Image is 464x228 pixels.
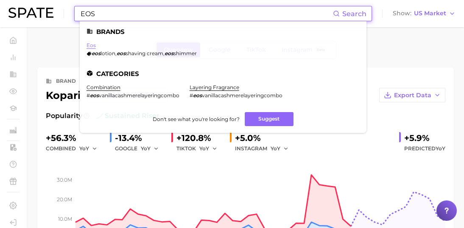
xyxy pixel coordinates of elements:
[391,8,458,19] button: ShowUS Market
[87,28,360,35] li: Brands
[87,50,197,56] div: , ,
[271,144,289,154] button: YoY
[193,92,202,99] em: eos
[190,92,193,99] span: #
[393,11,411,16] span: Show
[190,84,239,90] a: layering fragrance
[173,50,197,56] span: shimmer
[117,50,126,56] em: eos
[115,131,165,145] div: -13.4%
[199,145,209,152] span: YoY
[141,145,151,152] span: YoY
[436,145,445,152] span: YoY
[79,144,98,154] button: YoY
[153,116,240,122] span: Don't see what you're looking for?
[245,112,293,126] button: Suggest
[165,50,173,56] em: eos
[271,145,280,152] span: YoY
[202,92,282,99] span: vanillacashmerelayeringcombo
[235,144,294,154] div: INSTAGRAM
[87,92,90,99] span: #
[87,84,120,90] a: combination
[379,88,445,102] button: Export Data
[79,145,89,152] span: YoY
[99,92,179,99] span: vanillacashmerelayeringcombo
[394,92,431,99] span: Export Data
[87,42,96,48] a: eos
[80,6,333,21] input: Search here for a brand, industry, or ingredient
[46,88,168,102] div: kopari
[8,8,53,18] img: SPATE
[404,131,445,145] div: +5.9%
[414,11,446,16] span: US Market
[90,92,99,99] em: eos
[176,144,223,154] div: TIKTOK
[56,76,76,86] div: brand
[87,70,360,77] li: Categories
[46,144,103,154] div: combined
[176,131,223,145] div: +120.8%
[92,50,101,56] em: eos
[342,10,366,18] span: Search
[199,144,218,154] button: YoY
[126,50,163,56] span: shaving cream
[46,131,103,145] div: +56.3%
[115,144,165,154] div: GOOGLE
[235,131,294,145] div: +5.0%
[404,144,445,154] span: Predicted
[46,111,82,121] span: Popularity
[101,50,115,56] span: lotion
[141,144,159,154] button: YoY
